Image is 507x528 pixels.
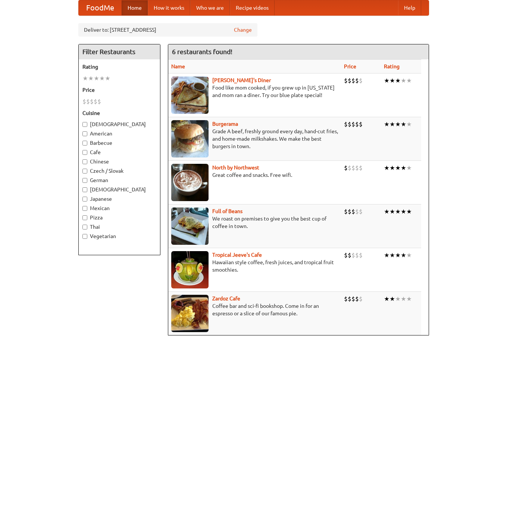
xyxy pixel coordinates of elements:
[344,63,356,69] a: Price
[355,207,359,216] li: $
[78,23,257,37] div: Deliver to: [STREET_ADDRESS]
[82,225,87,229] input: Thai
[406,251,412,259] li: ★
[401,164,406,172] li: ★
[230,0,275,15] a: Recipe videos
[406,164,412,172] li: ★
[82,215,87,220] input: Pizza
[384,164,389,172] li: ★
[82,187,87,192] input: [DEMOGRAPHIC_DATA]
[82,63,156,71] h5: Rating
[384,251,389,259] li: ★
[395,76,401,85] li: ★
[82,74,88,82] li: ★
[398,0,421,15] a: Help
[401,76,406,85] li: ★
[82,214,156,221] label: Pizza
[99,74,105,82] li: ★
[82,186,156,193] label: [DEMOGRAPHIC_DATA]
[171,302,338,317] p: Coffee bar and sci-fi bookshop. Come in for an espresso or a slice of our famous pie.
[384,295,389,303] li: ★
[82,150,87,155] input: Cafe
[212,121,238,127] b: Burgerama
[82,158,156,165] label: Chinese
[389,164,395,172] li: ★
[395,120,401,128] li: ★
[355,295,359,303] li: $
[82,86,156,94] h5: Price
[82,169,87,174] input: Czech / Slovak
[171,259,338,274] p: Hawaiian style coffee, fresh juices, and tropical fruit smoothies.
[344,207,348,216] li: $
[348,295,351,303] li: $
[348,164,351,172] li: $
[82,232,156,240] label: Vegetarian
[82,195,156,203] label: Japanese
[97,97,101,106] li: $
[171,84,338,99] p: Food like mom cooked, if you grew up in [US_STATE] and mom ran a diner. Try our blue plate special!
[212,165,259,171] a: North by Northwest
[406,295,412,303] li: ★
[212,252,262,258] a: Tropical Jeeve's Cafe
[82,149,156,156] label: Cafe
[406,207,412,216] li: ★
[351,120,355,128] li: $
[148,0,190,15] a: How it works
[82,234,87,239] input: Vegetarian
[355,251,359,259] li: $
[82,176,156,184] label: German
[395,251,401,259] li: ★
[359,207,363,216] li: $
[351,76,355,85] li: $
[171,251,209,288] img: jeeves.jpg
[401,295,406,303] li: ★
[171,128,338,150] p: Grade A beef, freshly ground every day, hand-cut fries, and home-made milkshakes. We make the bes...
[212,77,271,83] a: [PERSON_NAME]'s Diner
[389,207,395,216] li: ★
[355,76,359,85] li: $
[359,251,363,259] li: $
[344,164,348,172] li: $
[351,295,355,303] li: $
[359,120,363,128] li: $
[212,296,240,302] a: Zardoz Cafe
[344,76,348,85] li: $
[171,215,338,230] p: We roast on premises to give you the best cup of coffee in town.
[90,97,94,106] li: $
[94,74,99,82] li: ★
[359,164,363,172] li: $
[82,122,87,127] input: [DEMOGRAPHIC_DATA]
[86,97,90,106] li: $
[359,76,363,85] li: $
[401,207,406,216] li: ★
[82,178,87,183] input: German
[348,207,351,216] li: $
[171,76,209,114] img: sallys.jpg
[384,63,400,69] a: Rating
[355,164,359,172] li: $
[395,164,401,172] li: ★
[82,109,156,117] h5: Cuisine
[351,251,355,259] li: $
[172,48,232,55] ng-pluralize: 6 restaurants found!
[344,295,348,303] li: $
[82,97,86,106] li: $
[401,251,406,259] li: ★
[389,251,395,259] li: ★
[406,120,412,128] li: ★
[82,130,156,137] label: American
[384,76,389,85] li: ★
[94,97,97,106] li: $
[389,295,395,303] li: ★
[122,0,148,15] a: Home
[384,120,389,128] li: ★
[351,164,355,172] li: $
[359,295,363,303] li: $
[82,131,87,136] input: American
[82,139,156,147] label: Barbecue
[406,76,412,85] li: ★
